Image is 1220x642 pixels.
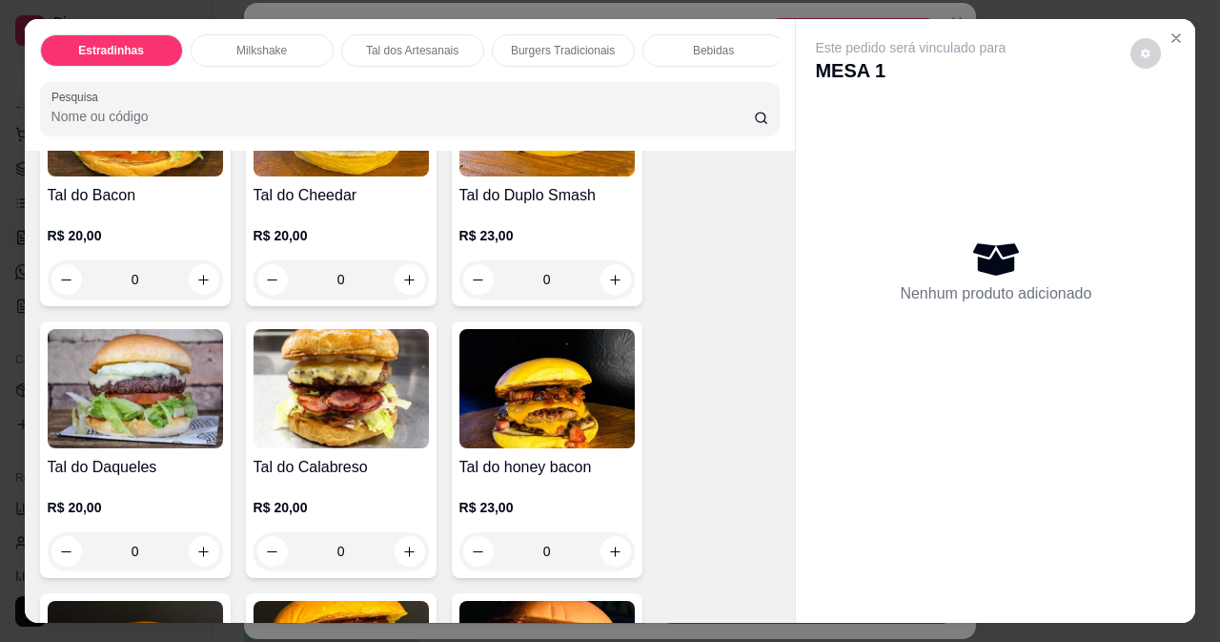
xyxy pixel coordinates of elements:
[78,43,144,58] p: Estradinhas
[254,456,429,479] h4: Tal do Calabreso
[815,57,1006,84] p: MESA 1
[459,456,635,479] h4: Tal do honey bacon
[48,456,223,479] h4: Tal do Daqueles
[366,43,458,58] p: Tal dos Artesanais
[254,498,429,517] p: R$ 20,00
[51,89,105,105] label: Pesquisa
[459,184,635,207] h4: Tal do Duplo Smash
[236,43,287,58] p: Milkshake
[693,43,734,58] p: Bebidas
[48,498,223,517] p: R$ 20,00
[815,38,1006,57] p: Este pedido será vinculado para
[48,226,223,245] p: R$ 20,00
[51,107,754,126] input: Pesquisa
[459,498,635,517] p: R$ 23,00
[254,184,429,207] h4: Tal do Cheedar
[254,329,429,448] img: product-image
[1130,38,1161,69] button: decrease-product-quantity
[48,329,223,448] img: product-image
[900,282,1091,305] p: Nenhum produto adicionado
[511,43,615,58] p: Burgers Tradicionais
[459,226,635,245] p: R$ 23,00
[459,329,635,448] img: product-image
[1161,23,1191,53] button: Close
[48,184,223,207] h4: Tal do Bacon
[254,226,429,245] p: R$ 20,00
